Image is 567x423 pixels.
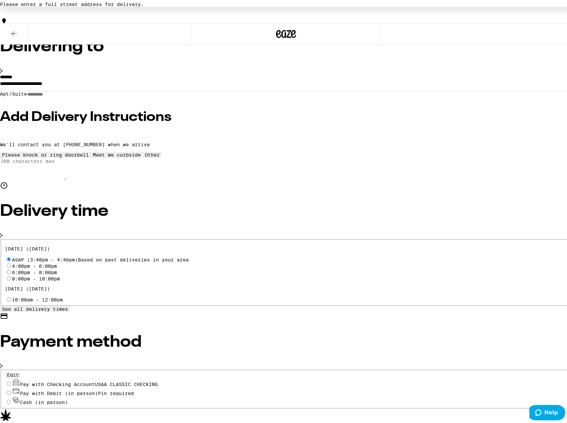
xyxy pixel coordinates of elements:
[12,268,57,273] label: 6:00pm - 8:00pm
[143,150,162,156] button: Other
[78,255,189,260] span: Based on past deliveries in your area
[12,255,189,260] span: ASAP (3:40pm - 4:46pm)
[12,274,60,279] label: 8:00pm - 10:00pm
[5,370,21,376] button: Edit
[20,398,68,403] span: Cash (in person)
[98,389,134,394] span: Pin required
[529,403,565,420] iframe: Opens a widget where you can find more information
[93,150,141,156] div: Meet me curbside
[95,380,158,385] span: USAA CLASSIC CHECKING
[12,295,63,300] label: 10:00am - 12:00pm
[12,261,57,267] label: 4:00pm - 6:00pm
[20,380,158,385] span: Pay with Checking Account
[20,389,98,394] span: Pay with Debit (in person)
[2,304,68,310] span: See all delivery times
[91,150,143,156] button: Meet me curbside
[2,150,89,156] div: Please knock or ring doorbell
[145,150,160,156] div: Other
